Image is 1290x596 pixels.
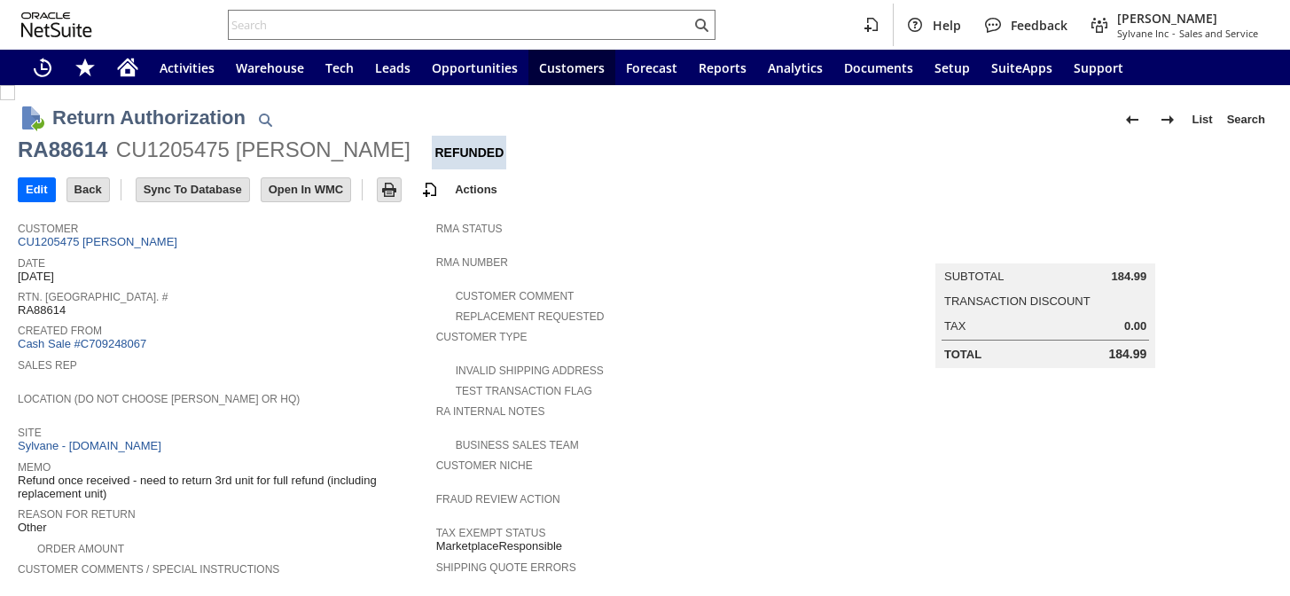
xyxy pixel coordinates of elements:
img: add-record.svg [419,179,441,200]
span: Warehouse [236,59,304,76]
span: Opportunities [432,59,518,76]
input: Edit [19,178,55,201]
a: Replacement Requested [456,310,605,323]
div: RA88614 [18,136,107,164]
span: MarketplaceResponsible [436,539,562,553]
span: Analytics [768,59,823,76]
a: Leads [364,50,421,85]
svg: Search [691,14,712,35]
span: Support [1074,59,1123,76]
h1: Return Authorization [52,103,246,132]
img: Next [1157,109,1178,130]
a: CU1205475 [PERSON_NAME] [18,235,182,248]
span: Other [18,521,47,535]
span: Feedback [1011,17,1067,34]
img: Previous [1122,109,1143,130]
a: Tax [944,319,966,333]
div: Shortcuts [64,50,106,85]
div: CU1205475 [PERSON_NAME] [116,136,410,164]
a: Customer Type [436,331,528,343]
span: - [1172,27,1176,40]
a: Memo [18,461,51,474]
span: Setup [934,59,970,76]
input: Sync To Database [137,178,249,201]
a: Invalid Shipping Address [456,365,604,377]
span: 184.99 [1108,347,1146,362]
a: Order Amount [37,543,124,555]
input: Print [378,178,401,201]
span: Reports [699,59,747,76]
input: Open In WMC [262,178,351,201]
a: Sales Rep [18,359,77,372]
a: Actions [448,183,504,196]
a: Forecast [615,50,688,85]
span: [PERSON_NAME] [1117,10,1258,27]
img: Quick Find [254,109,276,130]
input: Search [229,14,691,35]
span: [DATE] [18,270,54,284]
span: RA88614 [18,303,66,318]
span: SuiteApps [991,59,1052,76]
span: Help [933,17,961,34]
a: Tax Exempt Status [436,527,546,539]
svg: Shortcuts [74,57,96,78]
a: Date [18,257,45,270]
span: Forecast [626,59,677,76]
span: Refund once received - need to return 3rd unit for full refund (including replacement unit) [18,474,427,501]
img: Print [379,179,400,200]
a: List [1185,106,1220,134]
span: 0.00 [1124,319,1146,333]
span: Activities [160,59,215,76]
a: Reason For Return [18,508,136,521]
a: Tech [315,50,364,85]
a: Support [1063,50,1134,85]
a: Recent Records [21,50,64,85]
span: Customers [539,59,605,76]
input: Back [67,178,109,201]
a: Created From [18,325,102,337]
a: Customer Comment [456,290,575,302]
svg: Recent Records [32,57,53,78]
span: Sylvane Inc [1117,27,1169,40]
a: RMA Number [436,256,508,269]
a: Location (Do Not Choose [PERSON_NAME] or HQ) [18,393,300,405]
a: Activities [149,50,225,85]
span: Sales and Service [1179,27,1258,40]
svg: logo [21,12,92,37]
caption: Summary [935,235,1155,263]
span: Tech [325,59,354,76]
a: Customer [18,223,78,235]
a: Sylvane - [DOMAIN_NAME] [18,439,166,452]
svg: Home [117,57,138,78]
span: Documents [844,59,913,76]
a: Documents [833,50,924,85]
a: Transaction Discount [944,294,1091,308]
span: 184.99 [1112,270,1147,284]
a: Site [18,427,42,439]
a: Cash Sale #C709248067 [18,337,146,350]
a: RA Internal Notes [436,405,545,418]
div: Refunded [432,136,506,169]
a: Customer Comments / Special Instructions [18,563,279,576]
a: Reports [688,50,757,85]
a: Fraud Review Action [436,493,560,506]
span: Leads [375,59,410,76]
a: Test Transaction Flag [456,385,592,397]
a: Total [944,348,981,361]
a: Home [106,50,149,85]
a: SuiteApps [981,50,1063,85]
a: Shipping Quote Errors [436,561,576,574]
a: Warehouse [225,50,315,85]
a: Business Sales Team [456,439,579,451]
a: Customers [528,50,615,85]
a: Customer Niche [436,459,533,472]
a: Rtn. [GEOGRAPHIC_DATA]. # [18,291,168,303]
a: Search [1220,106,1272,134]
a: Subtotal [944,270,1004,283]
a: RMA Status [436,223,503,235]
a: Opportunities [421,50,528,85]
a: Analytics [757,50,833,85]
a: Setup [924,50,981,85]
